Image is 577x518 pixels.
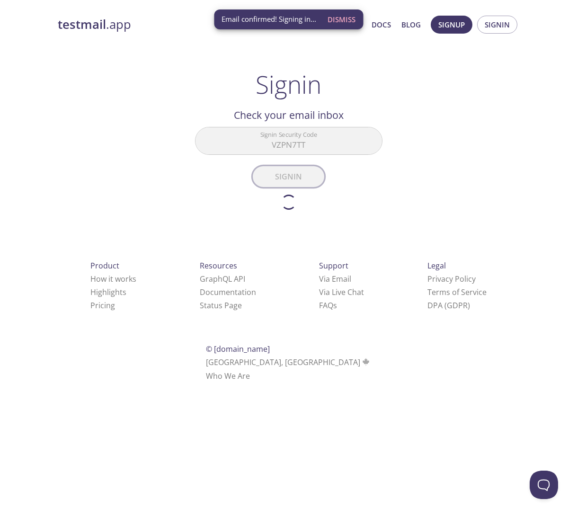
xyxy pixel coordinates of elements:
[401,18,421,31] a: Blog
[372,18,391,31] a: Docs
[438,18,465,31] span: Signup
[256,70,321,98] h1: Signin
[333,300,337,311] span: s
[200,300,242,311] a: Status Page
[319,300,337,311] a: FAQ
[206,344,270,354] span: © [DOMAIN_NAME]
[58,17,280,33] a: testmail.app
[477,16,517,34] button: Signin
[90,287,126,297] a: Highlights
[319,274,351,284] a: Via Email
[58,16,106,33] strong: testmail
[324,10,359,28] button: Dismiss
[90,260,119,271] span: Product
[200,287,256,297] a: Documentation
[427,300,470,311] a: DPA (GDPR)
[319,260,348,271] span: Support
[427,260,446,271] span: Legal
[206,371,250,381] a: Who We Are
[200,274,245,284] a: GraphQL API
[222,14,316,24] span: Email confirmed! Signing in...
[200,260,237,271] span: Resources
[90,274,136,284] a: How it works
[328,13,355,26] span: Dismiss
[195,107,382,123] h2: Check your email inbox
[206,357,371,367] span: [GEOGRAPHIC_DATA], [GEOGRAPHIC_DATA]
[485,18,510,31] span: Signin
[319,287,364,297] a: Via Live Chat
[427,287,487,297] a: Terms of Service
[90,300,115,311] a: Pricing
[431,16,472,34] button: Signup
[530,471,558,499] iframe: Help Scout Beacon - Open
[427,274,476,284] a: Privacy Policy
